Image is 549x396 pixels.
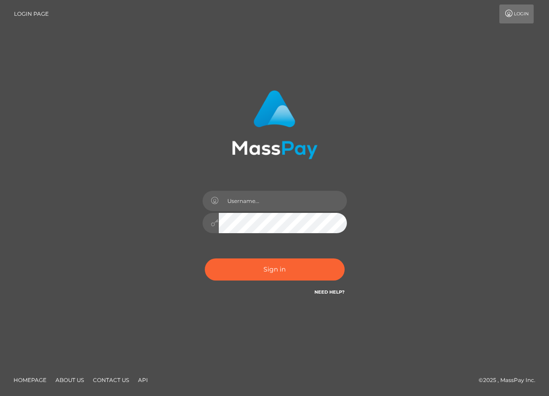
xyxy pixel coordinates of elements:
a: Homepage [10,373,50,387]
a: Need Help? [314,289,345,295]
div: © 2025 , MassPay Inc. [479,375,542,385]
a: API [134,373,152,387]
a: Login Page [14,5,49,23]
input: Username... [219,191,347,211]
a: About Us [52,373,88,387]
img: MassPay Login [232,90,318,159]
button: Sign in [205,258,345,281]
a: Login [499,5,534,23]
a: Contact Us [89,373,133,387]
